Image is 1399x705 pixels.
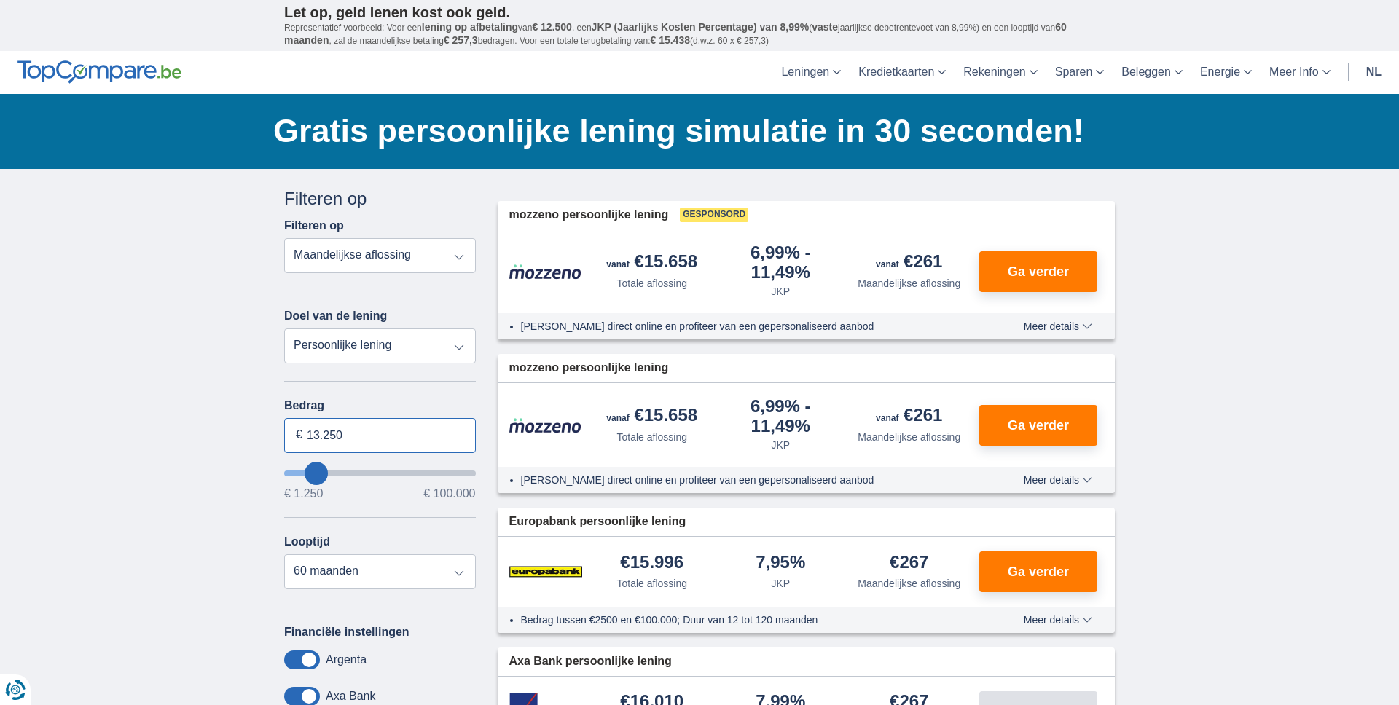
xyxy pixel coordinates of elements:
[521,473,971,487] li: [PERSON_NAME] direct online en profiteer van een gepersonaliseerd aanbod
[284,219,344,232] label: Filteren op
[1113,51,1191,94] a: Beleggen
[772,51,850,94] a: Leningen
[1013,614,1103,626] button: Meer details
[771,284,790,299] div: JKP
[890,554,928,573] div: €267
[1008,419,1069,432] span: Ga verder
[606,406,697,427] div: €15.658
[326,690,375,703] label: Axa Bank
[423,488,475,500] span: € 100.000
[606,253,697,273] div: €15.658
[284,21,1115,47] p: Representatief voorbeeld: Voor een van , een ( jaarlijkse debetrentevoet van 8,99%) en een loopti...
[509,554,582,590] img: product.pl.alt Europabank
[616,276,687,291] div: Totale aflossing
[771,576,790,591] div: JKP
[1024,615,1092,625] span: Meer details
[850,51,955,94] a: Kredietkaarten
[284,470,476,476] input: wantToBorrow
[955,51,1046,94] a: Rekeningen
[521,613,971,627] li: Bedrag tussen €2500 en €100.000; Duur van 12 tot 120 maanden
[1008,265,1069,278] span: Ga verder
[326,653,367,666] label: Argenta
[1024,321,1092,331] span: Meer details
[1013,474,1103,486] button: Meer details
[722,398,839,435] div: 6,99%
[771,438,790,452] div: JKP
[592,21,810,33] span: JKP (Jaarlijks Kosten Percentage) van 8,99%
[1046,51,1113,94] a: Sparen
[284,626,409,639] label: Financiële instellingen
[650,34,690,46] span: € 15.438
[509,513,686,530] span: Europabank persoonlijke lening
[284,4,1115,21] p: Let op, geld lenen kost ook geld.
[876,406,942,427] div: €261
[296,427,302,444] span: €
[1357,51,1390,94] a: nl
[616,576,687,591] div: Totale aflossing
[509,264,582,280] img: product.pl.alt Mozzeno
[1191,51,1261,94] a: Energie
[284,488,323,500] span: € 1.250
[812,21,838,33] span: vaste
[284,186,476,211] div: Filteren op
[284,21,1067,46] span: 60 maanden
[444,34,478,46] span: € 257,3
[509,417,582,433] img: product.pl.alt Mozzeno
[876,253,942,273] div: €261
[858,430,960,444] div: Maandelijkse aflossing
[17,60,181,84] img: TopCompare
[509,653,672,670] span: Axa Bank persoonlijke lening
[422,21,518,33] span: lening op afbetaling
[979,405,1097,446] button: Ga verder
[521,319,971,334] li: [PERSON_NAME] direct online en profiteer van een gepersonaliseerd aanbod
[858,276,960,291] div: Maandelijkse aflossing
[273,109,1115,154] h1: Gratis persoonlijke lening simulatie in 30 seconden!
[756,554,805,573] div: 7,95%
[1261,51,1339,94] a: Meer Info
[680,208,748,222] span: Gesponsord
[1024,475,1092,485] span: Meer details
[284,535,330,548] label: Looptijd
[1013,320,1103,332] button: Meer details
[979,251,1097,292] button: Ga verder
[284,399,476,412] label: Bedrag
[284,310,387,323] label: Doel van de lening
[979,551,1097,592] button: Ga verder
[616,430,687,444] div: Totale aflossing
[509,360,669,377] span: mozzeno persoonlijke lening
[722,244,839,281] div: 6,99%
[620,554,683,573] div: €15.996
[532,21,572,33] span: € 12.500
[1008,565,1069,578] span: Ga verder
[858,576,960,591] div: Maandelijkse aflossing
[509,207,669,224] span: mozzeno persoonlijke lening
